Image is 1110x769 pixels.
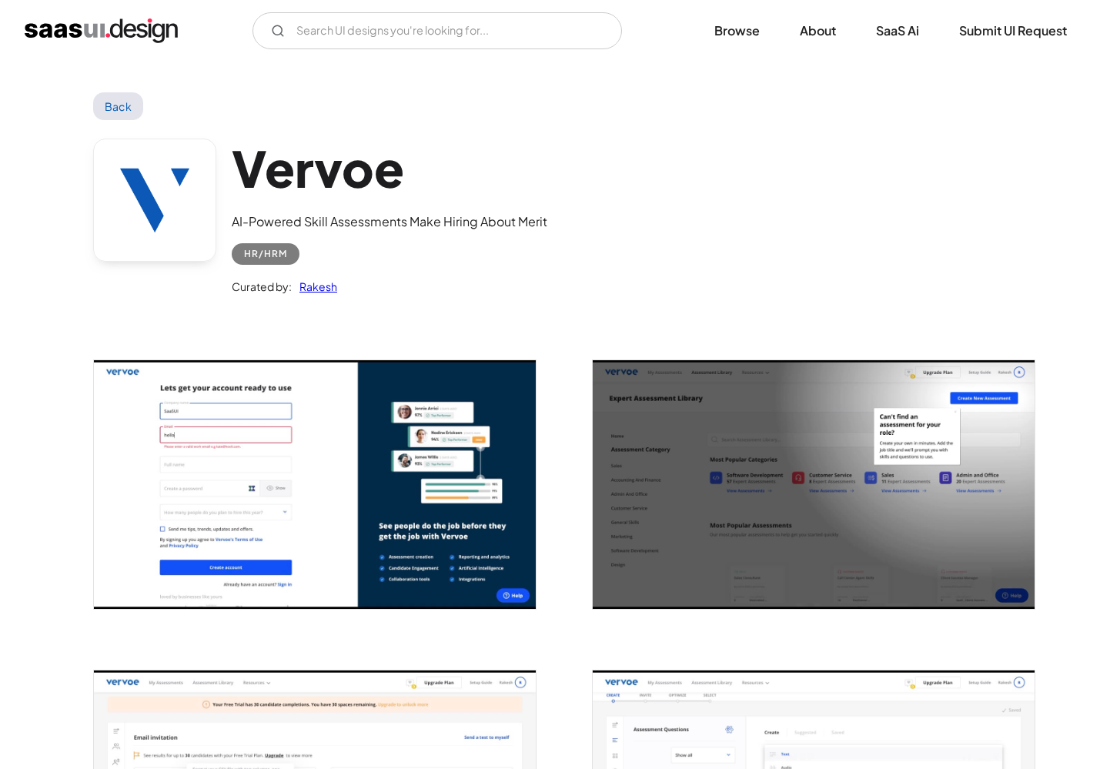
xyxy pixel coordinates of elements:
div: HR/HRM [244,245,287,263]
div: AI-Powered Skill Assessments Make Hiring About Merit [232,212,547,231]
a: Submit UI Request [941,14,1085,48]
a: Browse [696,14,778,48]
div: Curated by: [232,277,292,296]
h1: Vervoe [232,139,547,198]
img: 610f9dc84c9e82a10ab4a5c4_Vervoe%20first%20time%20login%20home%20or%20dashboard.jpg [593,360,1035,609]
a: SaaS Ai [858,14,938,48]
a: Back [93,92,143,120]
a: About [781,14,854,48]
img: 610f9dc84c9e8219deb4a5c5_Vervoe%20sign%20in.jpg [94,360,536,609]
input: Search UI designs you're looking for... [252,12,622,49]
a: Rakesh [292,277,337,296]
